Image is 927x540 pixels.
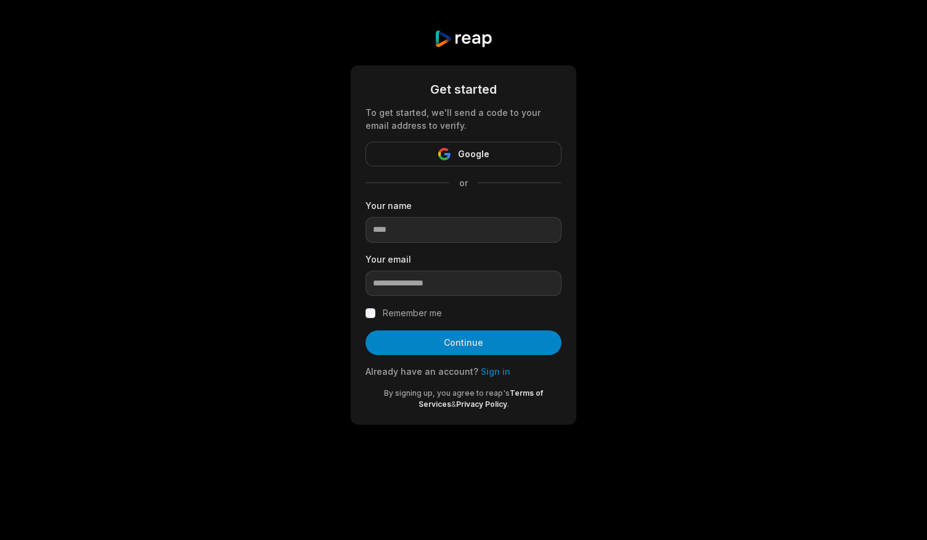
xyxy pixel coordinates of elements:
[458,147,489,162] span: Google
[481,366,510,377] a: Sign in
[449,176,478,189] span: or
[365,142,562,166] button: Google
[365,330,562,355] button: Continue
[365,106,562,132] div: To get started, we'll send a code to your email address to verify.
[365,366,478,377] span: Already have an account?
[365,199,562,212] label: Your name
[434,30,492,48] img: reap
[365,253,562,266] label: Your email
[507,399,509,409] span: .
[451,399,456,409] span: &
[383,306,442,321] label: Remember me
[384,388,510,398] span: By signing up, you agree to reap's
[456,399,507,409] a: Privacy Policy
[365,80,562,99] div: Get started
